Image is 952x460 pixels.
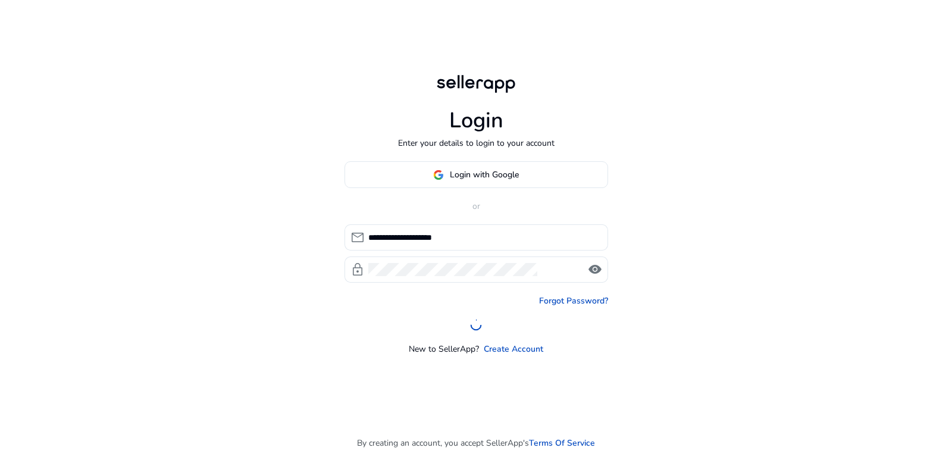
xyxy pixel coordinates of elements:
[529,437,595,449] a: Terms Of Service
[409,343,479,355] p: New to SellerApp?
[433,170,444,180] img: google-logo.svg
[345,161,608,188] button: Login with Google
[588,262,602,277] span: visibility
[449,108,503,133] h1: Login
[484,343,543,355] a: Create Account
[450,168,519,181] span: Login with Google
[398,137,555,149] p: Enter your details to login to your account
[350,262,365,277] span: lock
[345,200,608,212] p: or
[539,295,608,307] a: Forgot Password?
[350,230,365,245] span: mail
